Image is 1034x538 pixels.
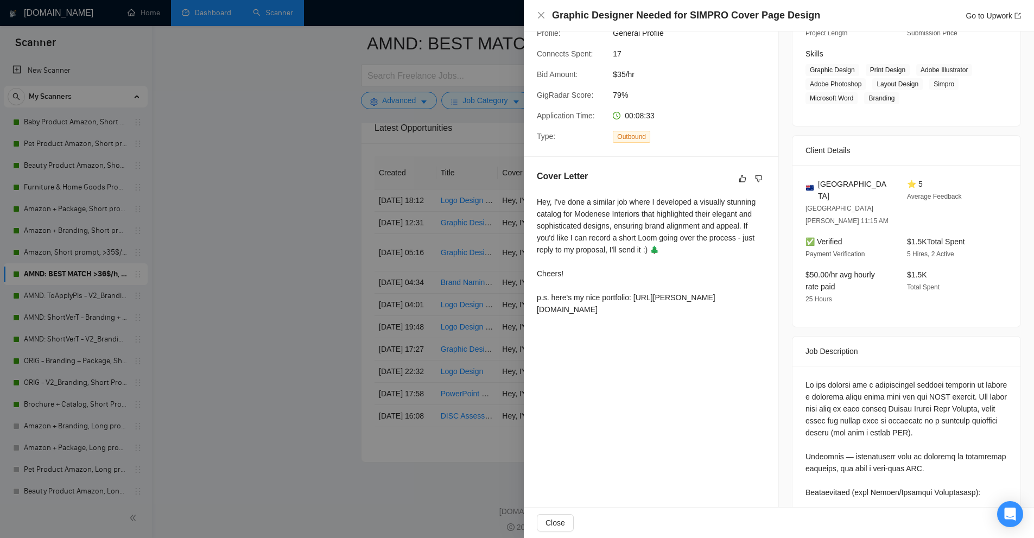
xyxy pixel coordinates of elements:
[907,283,940,291] span: Total Spent
[537,49,593,58] span: Connects Spent:
[872,78,923,90] span: Layout Design
[805,64,859,76] span: Graphic Design
[752,172,765,185] button: dislike
[864,92,899,104] span: Branding
[907,29,957,37] span: Submission Price
[537,170,588,183] h5: Cover Letter
[907,193,962,200] span: Average Feedback
[613,68,776,80] span: $35/hr
[805,136,1007,165] div: Client Details
[537,91,593,99] span: GigRadar Score:
[818,178,890,202] span: [GEOGRAPHIC_DATA]
[537,29,561,37] span: Profile:
[929,78,959,90] span: Simpro
[805,237,842,246] span: ✅ Verified
[907,180,923,188] span: ⭐ 5
[739,174,746,183] span: like
[537,11,545,20] button: Close
[545,517,565,529] span: Close
[907,270,927,279] span: $1.5K
[916,64,972,76] span: Adobe Illustrator
[966,11,1021,20] a: Go to Upworkexport
[907,237,965,246] span: $1.5K Total Spent
[866,64,910,76] span: Print Design
[537,11,545,20] span: close
[805,337,1007,366] div: Job Description
[997,501,1023,527] div: Open Intercom Messenger
[806,184,814,192] img: 🇦🇺
[805,270,875,291] span: $50.00/hr avg hourly rate paid
[613,27,776,39] span: General Profile
[805,49,823,58] span: Skills
[907,250,954,258] span: 5 Hires, 2 Active
[552,9,820,22] h4: Graphic Designer Needed for SIMPRO Cover Page Design
[537,196,765,315] div: Hey, I've done a similar job where I developed a visually stunning catalog for Modenese Interiors...
[1014,12,1021,19] span: export
[805,205,889,225] span: [GEOGRAPHIC_DATA][PERSON_NAME] 11:15 AM
[613,48,776,60] span: 17
[625,111,655,120] span: 00:08:33
[613,131,650,143] span: Outbound
[537,132,555,141] span: Type:
[805,78,866,90] span: Adobe Photoshop
[613,89,776,101] span: 79%
[805,92,858,104] span: Microsoft Word
[805,29,847,37] span: Project Length
[736,172,749,185] button: like
[805,295,832,303] span: 25 Hours
[805,250,865,258] span: Payment Verification
[537,111,595,120] span: Application Time:
[537,514,574,531] button: Close
[537,70,578,79] span: Bid Amount:
[755,174,763,183] span: dislike
[613,112,620,119] span: clock-circle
